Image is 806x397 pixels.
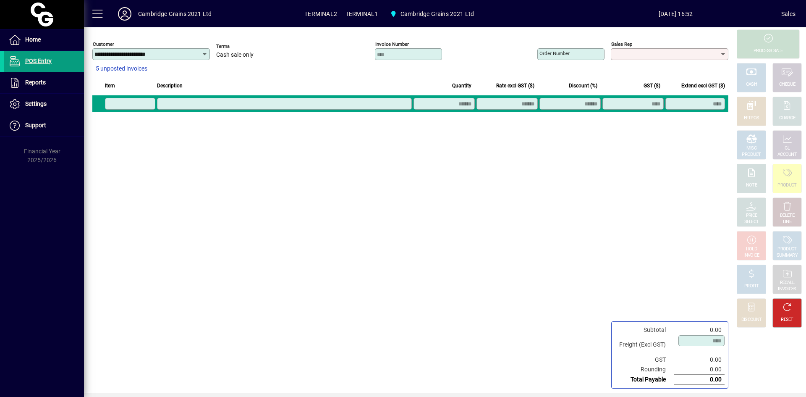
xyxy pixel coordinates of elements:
[615,365,674,375] td: Rounding
[615,375,674,385] td: Total Payable
[746,213,757,219] div: PRICE
[777,152,797,158] div: ACCOUNT
[674,365,725,375] td: 0.00
[105,81,115,90] span: Item
[743,252,759,259] div: INVOICE
[781,7,796,21] div: Sales
[674,355,725,365] td: 0.00
[780,213,794,219] div: DELETE
[138,7,212,21] div: Cambridge Grains 2021 Ltd
[375,41,409,47] mat-label: Invoice number
[615,355,674,365] td: GST
[746,246,757,252] div: HOLD
[674,325,725,335] td: 0.00
[674,375,725,385] td: 0.00
[4,29,84,50] a: Home
[741,317,762,323] div: DISCOUNT
[611,41,632,47] mat-label: Sales rep
[754,48,783,54] div: PROCESS SALE
[779,115,796,121] div: CHARGE
[777,252,798,259] div: SUMMARY
[25,58,52,64] span: POS Entry
[25,36,41,43] span: Home
[452,81,471,90] span: Quantity
[569,81,597,90] span: Discount (%)
[304,7,337,21] span: TERMINAL2
[615,335,674,355] td: Freight (Excl GST)
[570,7,781,21] span: [DATE] 16:52
[4,94,84,115] a: Settings
[216,52,254,58] span: Cash sale only
[25,122,46,129] span: Support
[25,79,46,86] span: Reports
[216,44,267,49] span: Terms
[744,115,759,121] div: EFTPOS
[96,64,147,73] span: 5 unposted invoices
[779,82,795,88] div: CHEQUE
[681,81,725,90] span: Extend excl GST ($)
[539,50,570,56] mat-label: Order number
[744,283,759,289] div: PROFIT
[746,145,756,152] div: MISC
[25,100,47,107] span: Settings
[781,317,793,323] div: RESET
[744,219,759,225] div: SELECT
[400,7,474,21] span: Cambridge Grains 2021 Ltd
[742,152,761,158] div: PRODUCT
[777,246,796,252] div: PRODUCT
[386,6,477,21] span: Cambridge Grains 2021 Ltd
[93,41,114,47] mat-label: Customer
[615,325,674,335] td: Subtotal
[778,286,796,292] div: INVOICES
[783,219,791,225] div: LINE
[496,81,534,90] span: Rate excl GST ($)
[746,182,757,189] div: NOTE
[92,61,151,76] button: 5 unposted invoices
[157,81,183,90] span: Description
[644,81,660,90] span: GST ($)
[4,115,84,136] a: Support
[785,145,790,152] div: GL
[777,182,796,189] div: PRODUCT
[345,7,378,21] span: TERMINAL1
[780,280,795,286] div: RECALL
[746,82,757,88] div: CASH
[4,72,84,93] a: Reports
[111,6,138,21] button: Profile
